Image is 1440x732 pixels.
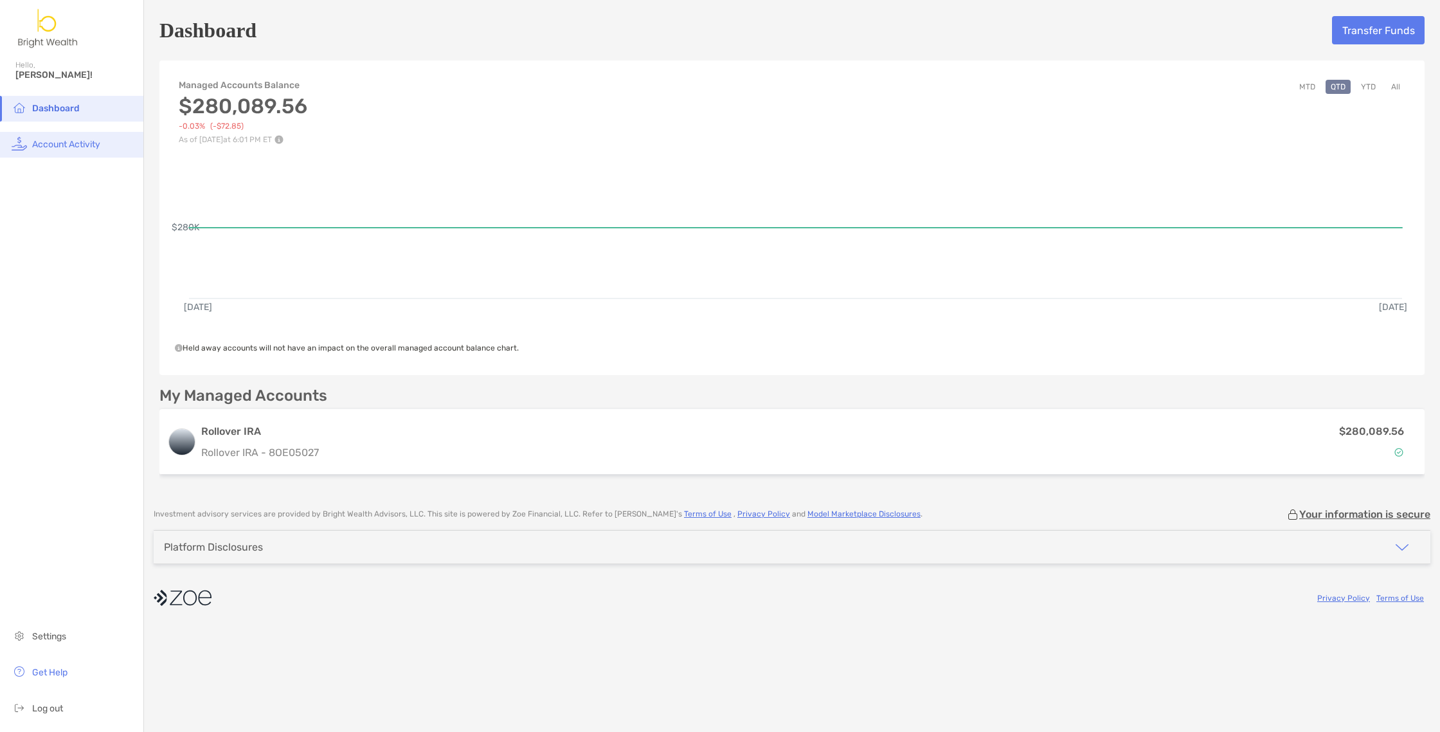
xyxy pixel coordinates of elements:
[179,135,307,144] p: As of [DATE] at 6:01 PM ET
[1294,80,1320,94] button: MTD
[169,429,195,455] img: logo account
[159,15,256,45] h5: Dashboard
[1317,594,1370,603] a: Privacy Policy
[807,509,921,518] a: Model Marketplace Disclosures
[179,94,307,118] h3: $280,089.56
[12,100,27,115] img: household icon
[201,444,1162,461] p: Rollover IRA - 8OE05027
[15,5,81,51] img: Zoe Logo
[32,103,80,114] span: Dashboard
[12,700,27,715] img: logout icon
[274,135,283,144] img: Performance Info
[184,302,212,313] text: [DATE]
[32,703,63,714] span: Log out
[737,509,790,518] a: Privacy Policy
[1339,423,1404,439] p: $280,089.56
[15,69,136,80] span: [PERSON_NAME]!
[1376,594,1424,603] a: Terms of Use
[1386,80,1405,94] button: All
[12,628,27,643] img: settings icon
[179,80,307,91] h4: Managed Accounts Balance
[32,631,66,642] span: Settings
[32,139,100,150] span: Account Activity
[1326,80,1351,94] button: QTD
[210,122,244,131] span: (-$72.85)
[172,222,200,233] text: $280K
[1394,540,1410,555] img: icon arrow
[684,509,732,518] a: Terms of Use
[159,388,327,404] p: My Managed Accounts
[12,136,27,151] img: activity icon
[1379,302,1407,313] text: [DATE]
[154,509,923,519] p: Investment advisory services are provided by Bright Wealth Advisors, LLC . This site is powered b...
[1299,508,1430,520] p: Your information is secure
[179,122,205,131] span: -0.03%
[175,343,519,352] span: Held away accounts will not have an impact on the overall managed account balance chart.
[1356,80,1381,94] button: YTD
[32,667,67,678] span: Get Help
[1332,16,1425,44] button: Transfer Funds
[164,541,263,553] div: Platform Disclosures
[12,664,27,679] img: get-help icon
[154,583,212,612] img: company logo
[1394,448,1403,457] img: Account Status icon
[201,424,1162,439] h3: Rollover IRA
